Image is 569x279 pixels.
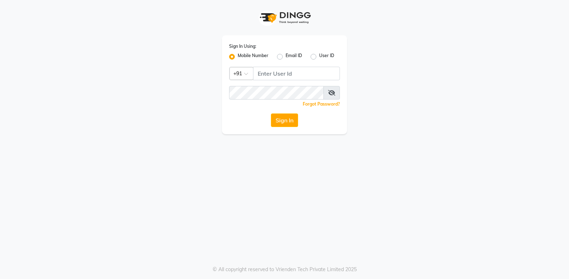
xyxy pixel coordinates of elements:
button: Sign In [271,113,298,127]
img: logo1.svg [256,7,313,28]
label: Mobile Number [238,52,268,61]
a: Forgot Password? [303,101,340,107]
label: Sign In Using: [229,43,256,50]
input: Username [229,86,324,100]
label: Email ID [286,52,302,61]
label: User ID [319,52,334,61]
input: Username [253,67,340,80]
